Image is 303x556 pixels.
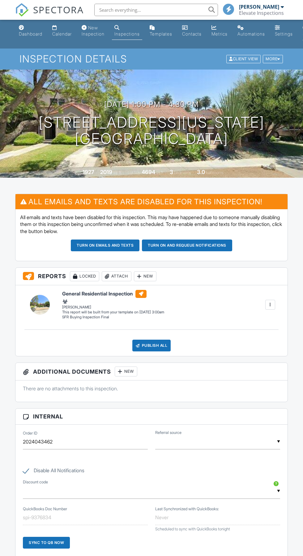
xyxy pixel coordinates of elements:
[112,22,142,40] a: Inspections
[272,22,295,40] a: Settings
[52,31,72,36] div: Calendar
[39,114,264,147] h1: [STREET_ADDRESS][US_STATE] [GEOGRAPHIC_DATA]
[115,367,137,376] div: New
[23,431,37,436] label: Order ID
[70,271,99,281] div: Locked
[102,271,131,281] div: Attach
[170,169,173,175] div: 3
[235,22,267,40] a: Automations (Basic)
[19,53,283,64] h1: Inspection Details
[62,290,164,298] h6: General Residential Inspection
[239,10,284,16] div: Elevate Inspections
[128,170,141,175] span: Lot Size
[104,100,199,108] h3: [DATE] 1:00 pm - 4:30 pm
[71,240,139,251] button: Turn on emails and texts
[23,479,48,485] label: Discount code
[237,31,265,36] div: Automations
[16,22,45,40] a: Dashboard
[15,3,29,17] img: The Best Home Inspection Software - Spectora
[15,409,288,425] h3: Internal
[62,310,164,315] div: This report will be built from your template on [DATE] 3:00am
[94,4,218,16] input: Search everything...
[23,468,84,475] label: Disable All Notifications
[62,315,164,320] div: SFR Buying Inspection Final
[15,268,288,285] h3: Reports
[79,22,107,40] a: New Inspection
[226,56,262,61] a: Client View
[50,22,74,40] a: Calendar
[75,170,82,175] span: Built
[23,506,67,512] label: QuickBooks Doc Number
[226,55,261,63] div: Client View
[23,385,280,392] p: There are no attachments to this inspection.
[20,214,283,235] p: All emails and texts have been disabled for this inspection. This may have happened due to someon...
[114,31,140,36] div: Inspections
[23,537,70,549] div: Sync to QB Now
[206,170,224,175] span: bathrooms
[33,3,84,16] span: SPECTORA
[15,8,84,21] a: SPECTORA
[83,169,94,175] div: 1927
[239,4,279,10] div: [PERSON_NAME]
[211,31,228,36] div: Metrics
[15,363,288,380] h3: Additional Documents
[182,31,202,36] div: Contacts
[134,271,156,281] div: New
[156,170,164,175] span: sq.ft.
[155,506,219,512] label: Last Synchronized with QuickBooks:
[150,31,172,36] div: Templates
[62,299,164,310] div: [PERSON_NAME]
[275,31,293,36] div: Settings
[19,31,42,36] div: Dashboard
[147,22,175,40] a: Templates
[197,169,205,175] div: 3.0
[155,430,181,435] label: Referral source
[132,340,171,351] div: Publish All
[142,240,232,251] button: Turn on and Requeue Notifications
[82,25,105,36] div: New Inspection
[155,527,230,531] span: Scheduled to sync with QuickBooks tonight
[142,169,155,175] div: 4694
[15,194,288,209] h3: All emails and texts are disabled for this inspection!
[263,55,283,63] div: More
[174,170,191,175] span: bedrooms
[113,170,122,175] span: sq. ft.
[180,22,204,40] a: Contacts
[100,169,112,175] div: 2019
[209,22,230,40] a: Metrics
